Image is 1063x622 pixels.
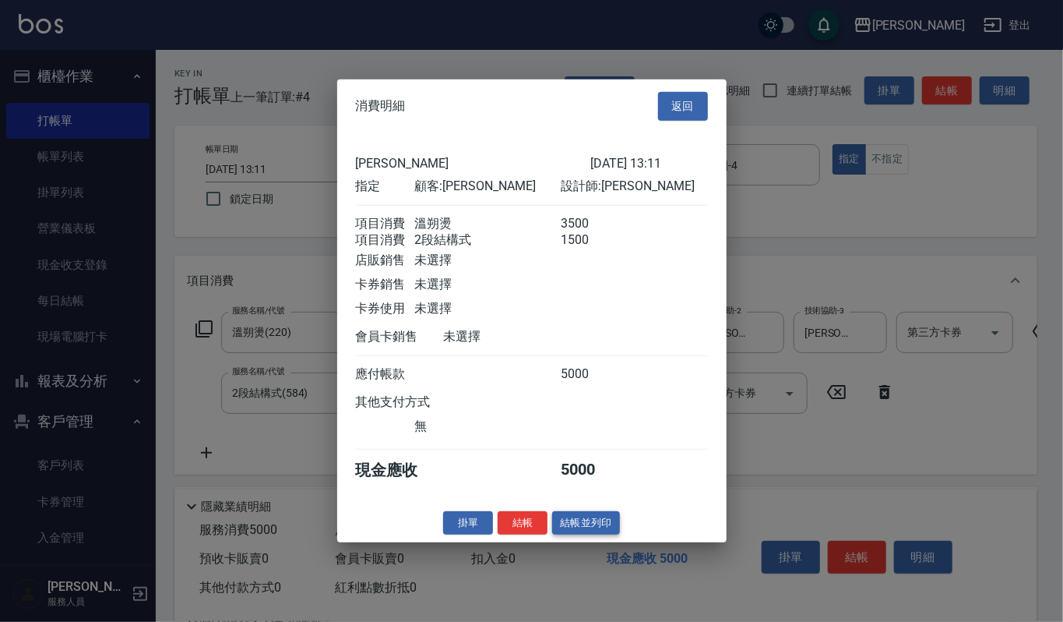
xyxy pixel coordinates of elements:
div: 卡券銷售 [356,276,414,292]
div: 3500 [561,215,619,231]
div: 項目消費 [356,231,414,248]
div: 現金應收 [356,459,444,480]
div: 應付帳款 [356,366,414,382]
div: 顧客: [PERSON_NAME] [414,178,561,194]
div: 其他支付方式 [356,394,473,410]
div: 項目消費 [356,215,414,231]
button: 返回 [658,92,708,121]
button: 結帳 [498,511,547,535]
div: 未選擇 [414,300,561,316]
div: [PERSON_NAME] [356,155,590,170]
div: 店販銷售 [356,252,414,268]
div: 未選擇 [444,328,590,345]
div: 卡券使用 [356,300,414,316]
div: [DATE] 13:11 [590,155,708,170]
div: 指定 [356,178,414,194]
div: 1500 [561,231,619,248]
div: 溫朔燙 [414,215,561,231]
button: 結帳並列印 [552,511,620,535]
div: 會員卡銷售 [356,328,444,345]
div: 2段結構式 [414,231,561,248]
div: 5000 [561,366,619,382]
div: 未選擇 [414,252,561,268]
div: 5000 [561,459,619,480]
div: 無 [414,418,561,434]
div: 未選擇 [414,276,561,292]
span: 消費明細 [356,98,406,114]
button: 掛單 [443,511,493,535]
div: 設計師: [PERSON_NAME] [561,178,707,194]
